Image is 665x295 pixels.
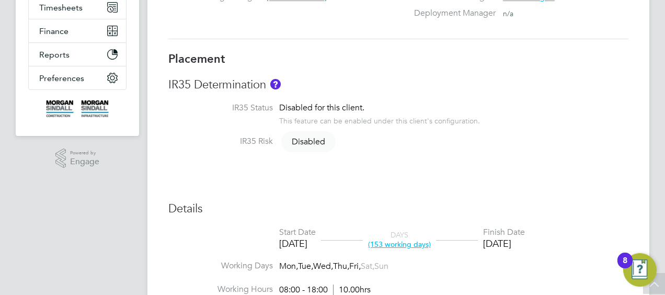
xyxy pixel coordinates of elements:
label: Working Days [168,260,273,271]
label: IR35 Risk [168,136,273,147]
div: [DATE] [279,237,316,249]
span: Preferences [39,73,84,83]
div: DAYS [363,230,436,249]
h3: Details [168,201,628,217]
a: Powered byEngage [55,149,100,168]
span: (153 working days) [368,240,431,249]
span: n/a [503,9,513,18]
div: 8 [623,260,627,274]
span: Sat, [361,261,374,271]
button: Open Resource Center, 8 new notifications [623,253,657,287]
label: Deployment Manager [408,8,496,19]
span: Powered by [70,149,99,157]
button: Finance [29,19,126,42]
span: 10.00hrs [333,285,371,295]
span: Timesheets [39,3,83,13]
label: IR35 Status [168,103,273,114]
div: Finish Date [483,227,525,238]
button: Preferences [29,66,126,89]
b: Placement [168,52,225,66]
h3: IR35 Determination [168,77,628,93]
span: Fri, [349,261,361,271]
span: Reports [39,50,70,60]
span: Finance [39,26,68,36]
span: Disabled [281,131,336,152]
span: Wed, [313,261,333,271]
span: Engage [70,157,99,166]
div: Start Date [279,227,316,238]
div: This feature can be enabled under this client's configuration. [279,114,480,126]
button: About IR35 [270,79,281,89]
span: Tue, [298,261,313,271]
span: Sun [374,261,388,271]
span: Disabled for this client. [279,103,364,113]
img: morgansindall-logo-retina.png [46,100,109,117]
button: Reports [29,43,126,66]
span: Thu, [333,261,349,271]
span: Mon, [279,261,298,271]
label: Working Hours [168,284,273,295]
a: Go to home page [28,100,127,117]
div: [DATE] [483,237,525,249]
